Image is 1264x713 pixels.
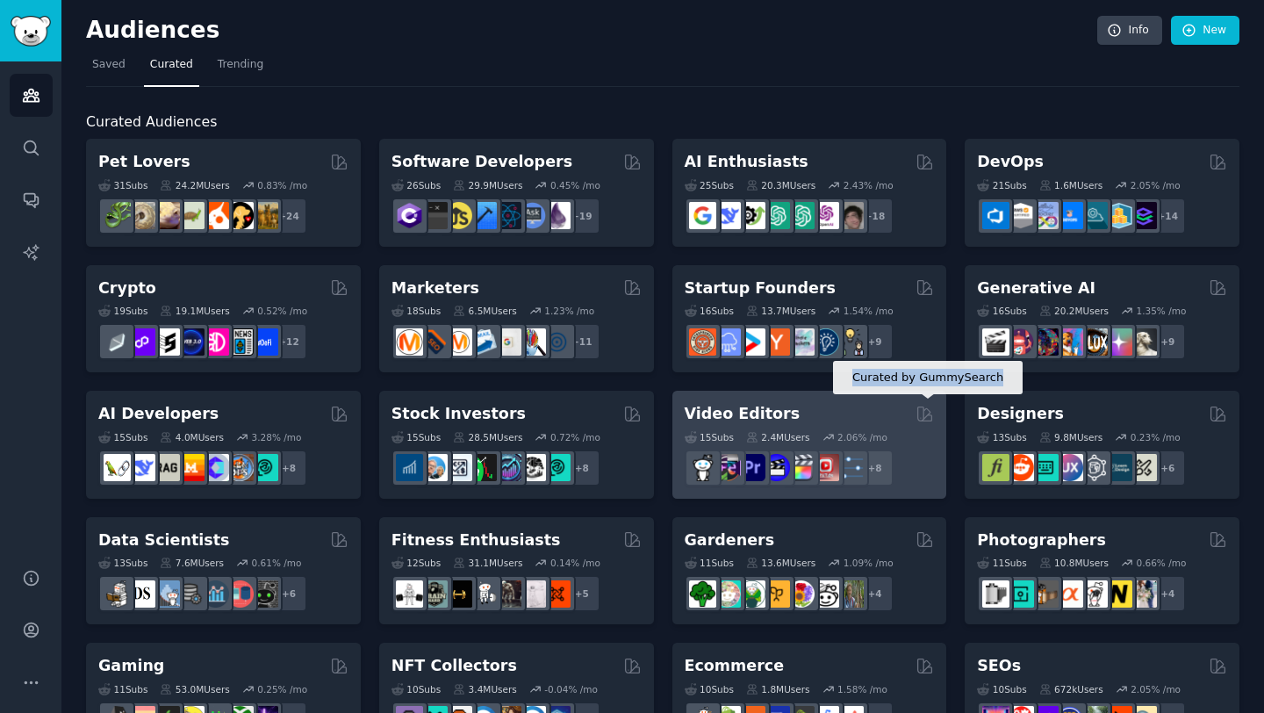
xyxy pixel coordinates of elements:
img: GoogleGeminiAI [689,202,716,229]
div: 6.5M Users [453,305,517,317]
img: GardenersWorld [837,580,864,608]
img: OpenAIDev [812,202,839,229]
div: 31 Sub s [98,179,147,191]
img: growmybusiness [837,328,864,356]
img: AIDevelopersSociety [251,454,278,481]
div: 672k Users [1039,683,1103,695]
div: 53.0M Users [160,683,229,695]
div: 1.58 % /mo [837,683,887,695]
div: 0.52 % /mo [257,305,307,317]
h2: Crypto [98,277,156,299]
img: analog [982,580,1009,608]
img: startup [738,328,765,356]
div: 3.4M Users [453,683,517,695]
img: deepdream [1031,328,1059,356]
div: + 8 [857,450,894,486]
img: swingtrading [519,454,546,481]
img: starryai [1105,328,1132,356]
div: + 4 [857,575,894,612]
div: + 11 [564,323,600,360]
img: postproduction [837,454,864,481]
div: + 9 [1149,323,1186,360]
img: OnlineMarketing [543,328,571,356]
img: vegetablegardening [689,580,716,608]
div: 13 Sub s [98,557,147,569]
img: learndesign [1105,454,1132,481]
img: technicalanalysis [543,454,571,481]
div: 28.5M Users [453,431,522,443]
div: 15 Sub s [98,431,147,443]
img: cockatiel [202,202,229,229]
img: SonyAlpha [1056,580,1083,608]
div: 19 Sub s [98,305,147,317]
div: + 6 [1149,450,1186,486]
div: 0.72 % /mo [550,431,600,443]
div: + 8 [270,450,307,486]
div: 0.25 % /mo [257,683,307,695]
img: editors [714,454,741,481]
img: weightroom [470,580,497,608]
img: workout [445,580,472,608]
img: AskComputerScience [519,202,546,229]
div: + 12 [270,323,307,360]
img: ycombinator [763,328,790,356]
img: UrbanGardening [812,580,839,608]
h2: AI Developers [98,403,219,425]
div: 21 Sub s [977,179,1026,191]
div: 19.1M Users [160,305,229,317]
img: dogbreed [251,202,278,229]
img: content_marketing [396,328,423,356]
img: succulents [714,580,741,608]
div: 16 Sub s [977,305,1026,317]
img: ethstaker [153,328,180,356]
div: 29.9M Users [453,179,522,191]
div: 2.05 % /mo [1131,683,1181,695]
div: + 18 [857,198,894,234]
img: GymMotivation [420,580,448,608]
div: 0.45 % /mo [550,179,600,191]
img: defi_ [251,328,278,356]
h2: NFT Collectors [391,655,517,677]
img: EntrepreneurRideAlong [689,328,716,356]
img: MistralAI [177,454,205,481]
img: defiblockchain [202,328,229,356]
div: 2.05 % /mo [1131,179,1181,191]
img: MarketingResearch [519,328,546,356]
img: llmops [226,454,254,481]
h2: Gaming [98,655,164,677]
img: SavageGarden [738,580,765,608]
div: 1.09 % /mo [844,557,894,569]
h2: Marketers [391,277,479,299]
div: 0.14 % /mo [550,557,600,569]
img: data [251,580,278,608]
img: reactnative [494,202,521,229]
img: Emailmarketing [470,328,497,356]
img: azuredevops [982,202,1009,229]
div: 10.8M Users [1039,557,1109,569]
div: 18 Sub s [391,305,441,317]
img: GardeningUK [763,580,790,608]
img: analytics [202,580,229,608]
img: LangChain [104,454,131,481]
img: DreamBooth [1130,328,1157,356]
img: canon [1081,580,1108,608]
img: OpenSourceAI [202,454,229,481]
img: platformengineering [1081,202,1108,229]
img: logodesign [1007,454,1034,481]
div: 13.6M Users [746,557,815,569]
img: 0xPolygon [128,328,155,356]
img: iOSProgramming [470,202,497,229]
img: premiere [738,454,765,481]
img: flowers [787,580,815,608]
h2: Stock Investors [391,403,526,425]
div: 7.6M Users [160,557,224,569]
div: 0.61 % /mo [252,557,302,569]
div: 1.54 % /mo [844,305,894,317]
div: 26 Sub s [391,179,441,191]
div: 0.66 % /mo [1136,557,1186,569]
div: 0.83 % /mo [257,179,307,191]
img: ArtificalIntelligence [837,202,864,229]
img: software [420,202,448,229]
h2: Audiences [86,17,1097,45]
div: 10 Sub s [977,683,1026,695]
